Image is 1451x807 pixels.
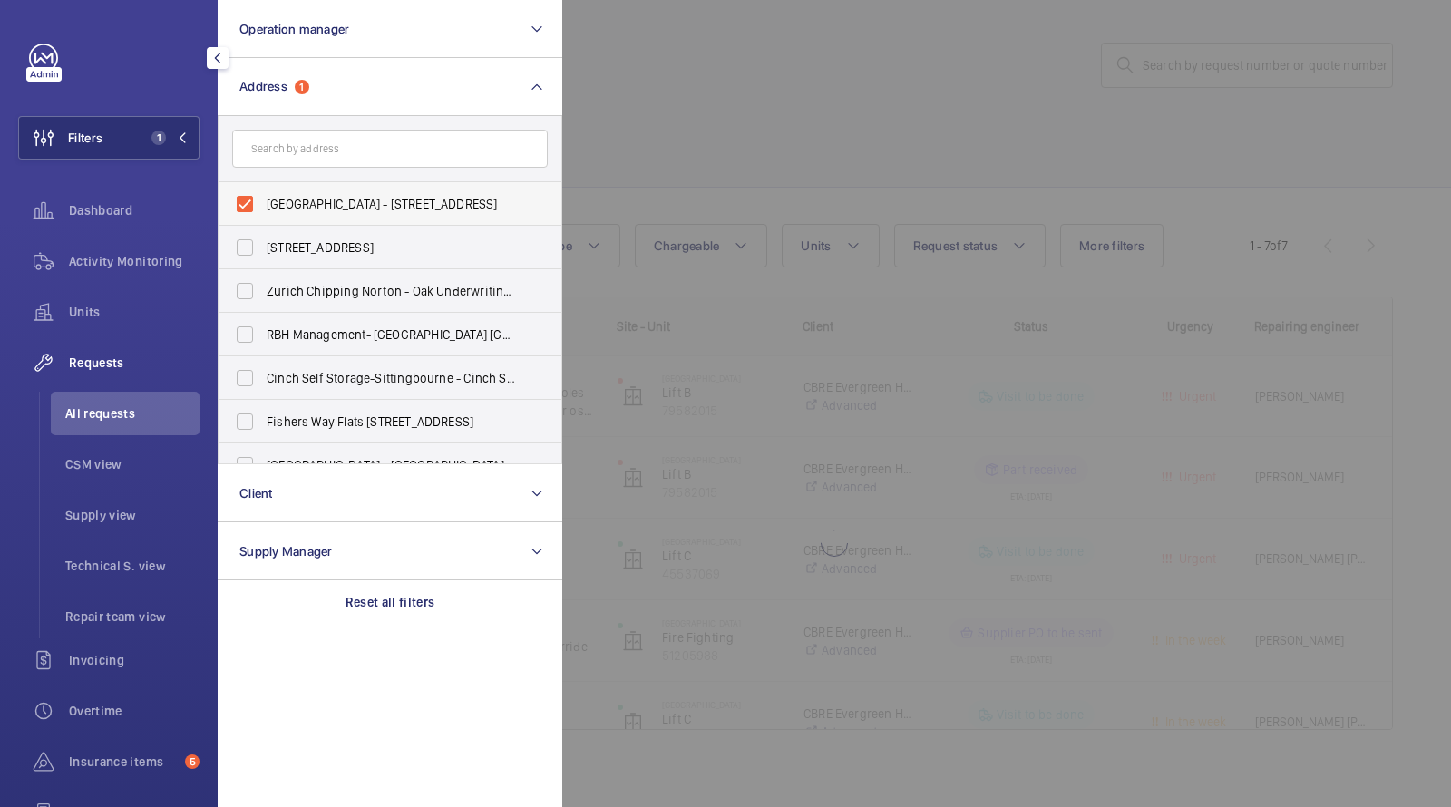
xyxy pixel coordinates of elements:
[151,131,166,145] span: 1
[185,754,200,769] span: 5
[69,354,200,372] span: Requests
[69,702,200,720] span: Overtime
[18,116,200,160] button: Filters1
[65,557,200,575] span: Technical S. view
[68,129,102,147] span: Filters
[69,303,200,321] span: Units
[65,404,200,423] span: All requests
[69,753,178,771] span: Insurance items
[69,252,200,270] span: Activity Monitoring
[65,608,200,626] span: Repair team view
[69,651,200,669] span: Invoicing
[65,455,200,473] span: CSM view
[69,201,200,219] span: Dashboard
[65,506,200,524] span: Supply view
